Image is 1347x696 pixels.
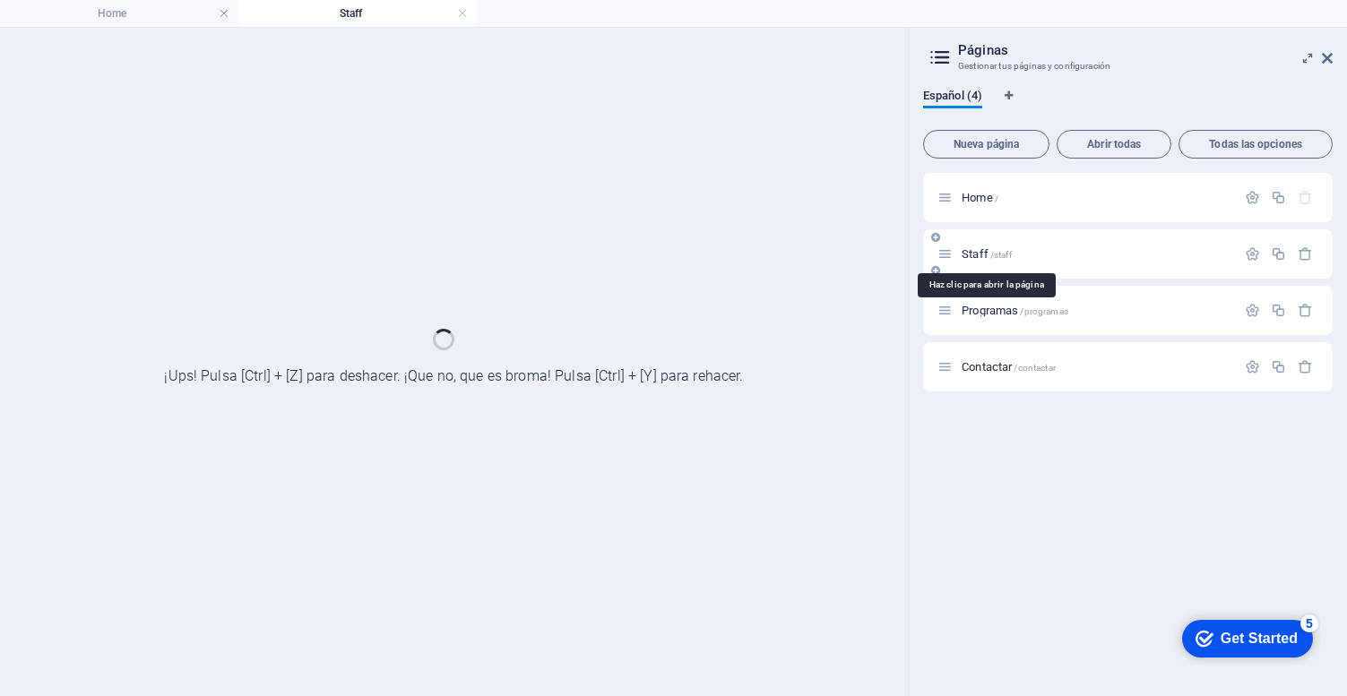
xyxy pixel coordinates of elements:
span: /staff [990,250,1012,260]
div: La página principal no puede eliminarse [1298,190,1313,205]
div: Configuración [1245,303,1260,318]
span: Nueva página [931,139,1041,150]
span: Haz clic para abrir la página [962,304,1068,317]
div: Configuración [1245,246,1260,262]
span: / [995,193,998,203]
div: Eliminar [1298,246,1313,262]
div: Get Started [53,20,130,36]
div: Configuración [1245,359,1260,374]
div: Programas/programas [956,305,1236,316]
div: Duplicar [1271,359,1286,374]
button: Todas las opciones [1179,130,1333,159]
h4: Staff [238,4,477,23]
div: Eliminar [1298,359,1313,374]
span: Abrir todas [1065,139,1163,150]
div: Home/ [956,192,1236,203]
span: /contactar [1014,363,1055,373]
div: Get Started 5 items remaining, 0% complete [14,9,145,47]
span: Todas las opciones [1187,139,1325,150]
span: Staff [962,247,1012,261]
span: /programas [1020,306,1067,316]
div: Contactar/contactar [956,361,1236,373]
div: Duplicar [1271,303,1286,318]
div: Duplicar [1271,246,1286,262]
div: Configuración [1245,190,1260,205]
div: 5 [133,4,151,21]
div: Staff/staff [956,248,1236,260]
div: Duplicar [1271,190,1286,205]
h3: Gestionar tus páginas y configuración [958,58,1297,74]
h2: Páginas [958,42,1333,58]
div: Eliminar [1298,303,1313,318]
button: Nueva página [923,130,1049,159]
span: Haz clic para abrir la página [962,360,1056,374]
span: Español (4) [923,85,982,110]
div: Pestañas de idiomas [923,89,1333,123]
span: Haz clic para abrir la página [962,191,998,204]
button: Abrir todas [1057,130,1171,159]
